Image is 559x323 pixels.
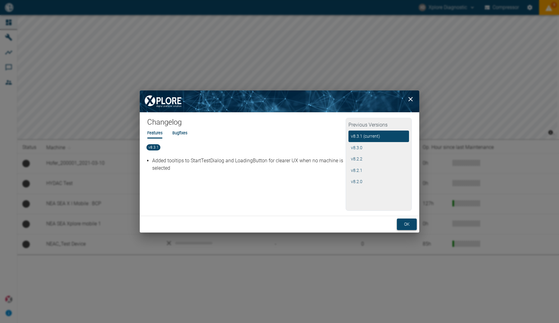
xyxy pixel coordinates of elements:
[404,93,417,105] button: close
[147,130,162,136] li: Features
[152,157,344,172] p: Added tooltips to StartTestDialog and LoadingButton for clearer UX when no machine is selected
[348,121,409,131] h2: Previous Versions
[140,90,419,112] img: background image
[147,118,346,130] h1: Changelog
[348,131,409,142] button: v8.3.1 (current)
[348,153,409,165] button: v8.2.2
[348,176,409,187] button: v8.2.0
[348,165,409,176] button: v8.2.1
[397,219,417,230] button: ok
[172,130,187,136] li: Bugfixes
[348,142,409,154] button: v8.3.0
[147,144,161,150] span: v8.3.1
[140,90,186,112] img: XPLORE Logo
